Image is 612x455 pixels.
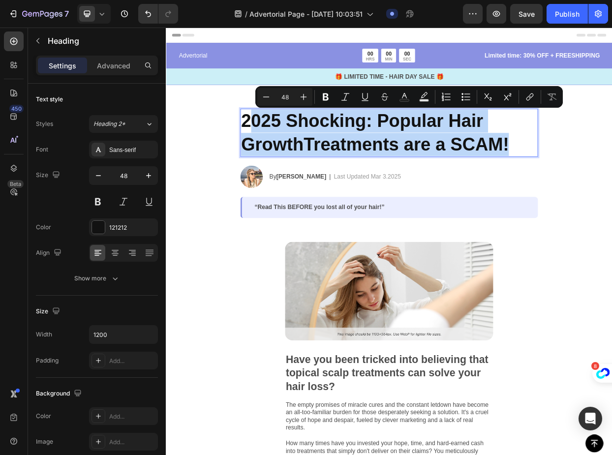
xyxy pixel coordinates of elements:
[36,356,59,365] div: Padding
[4,4,73,24] button: 7
[90,326,157,343] input: Auto
[1,59,589,71] p: 🎁 LIMITED TIME - HAIR DAY SALE 🎁
[166,28,612,455] iframe: Design area
[99,108,491,170] p: 2025 Shocking: Popular Hair GrowthTreatments are a SCAM!
[93,120,125,128] span: Heading 2*
[109,357,155,365] div: Add...
[109,223,155,232] div: 121212
[36,95,63,104] div: Text style
[98,182,128,212] img: gempages_432750572815254551-1cdc50dc-f7cb-47fc-9e48-fabfccceccbf.png
[109,438,155,447] div: Add...
[138,4,178,24] div: Undo/Redo
[36,305,62,318] div: Size
[7,180,24,188] div: Beta
[97,61,130,71] p: Advanced
[264,30,275,39] div: 00
[49,61,76,71] p: Settings
[510,4,543,24] button: Save
[222,191,311,203] p: Last Updated Mar 3.2025
[109,412,155,421] div: Add...
[146,193,212,201] strong: [PERSON_NAME]
[579,407,602,430] div: Open Intercom Messenger
[313,39,324,44] p: SEC
[64,8,69,20] p: 7
[9,105,24,113] div: 450
[74,273,120,283] div: Show more
[36,145,48,154] div: Font
[109,146,155,154] div: Sans-serif
[391,31,574,43] p: Limited time: 30% OFF + FREESHIPPING
[289,30,299,39] div: 00
[36,223,51,232] div: Color
[36,169,62,182] div: Size
[289,39,299,44] p: MIN
[98,107,492,171] h2: Rich Text Editor. Editing area: main
[89,115,158,133] button: Heading 2*
[36,437,53,446] div: Image
[137,191,212,203] p: By
[555,9,580,19] div: Publish
[36,330,52,339] div: Width
[255,86,563,108] div: Editor contextual toolbar
[313,30,324,39] div: 00
[36,270,158,287] button: Show more
[36,387,84,400] div: Background
[249,9,363,19] span: Advertorial Page - [DATE] 10:03:51
[36,412,51,421] div: Color
[36,246,63,260] div: Align
[48,35,154,47] p: Heading
[547,4,588,24] button: Publish
[264,39,275,44] p: HRS
[157,283,433,414] img: gempages_432750572815254551-8e241309-2934-4a82-8ee7-3297b828f1e9.png
[216,191,218,203] p: |
[519,10,535,18] span: Save
[245,9,247,19] span: /
[117,233,475,243] p: “Read This BEFORE you lost all of your hair!”
[36,120,53,128] div: Styles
